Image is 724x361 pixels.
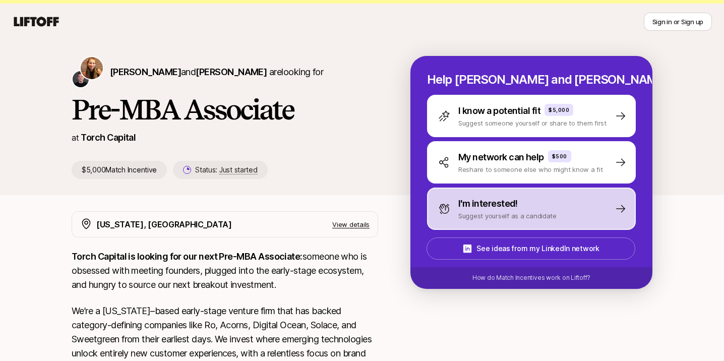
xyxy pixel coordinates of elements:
a: Torch Capital [81,132,136,143]
p: are looking for [110,65,323,79]
p: Reshare to someone else who might know a fit [458,164,603,174]
span: and [181,67,267,77]
p: someone who is obsessed with meeting founders, plugged into the early-stage ecosystem, and hungry... [72,250,378,292]
h1: Pre-MBA Associate [72,94,378,125]
span: [PERSON_NAME] [196,67,267,77]
p: View details [332,219,370,229]
p: Status: [195,164,257,176]
span: Just started [219,165,258,174]
strong: Torch Capital is looking for our next Pre-MBA Associate: [72,251,303,262]
p: Help [PERSON_NAME] and [PERSON_NAME] hire [427,73,636,87]
p: $5,000 [549,106,569,114]
p: My network can help [458,150,544,164]
button: See ideas from my LinkedIn network [427,237,635,260]
img: Christopher Harper [73,71,89,87]
img: Katie Reiner [81,57,103,79]
p: $500 [552,152,567,160]
p: See ideas from my LinkedIn network [476,243,599,255]
button: Sign in or Sign up [644,13,712,31]
p: Suggest someone yourself or share to them first [458,118,607,128]
p: Suggest yourself as a candidate [458,211,557,221]
p: I know a potential fit [458,104,540,118]
p: I'm interested! [458,197,518,211]
p: at [72,131,79,144]
p: [US_STATE], [GEOGRAPHIC_DATA] [96,218,232,231]
span: [PERSON_NAME] [110,67,181,77]
p: How do Match Incentives work on Liftoff? [472,273,590,282]
p: $5,000 Match Incentive [72,161,167,179]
